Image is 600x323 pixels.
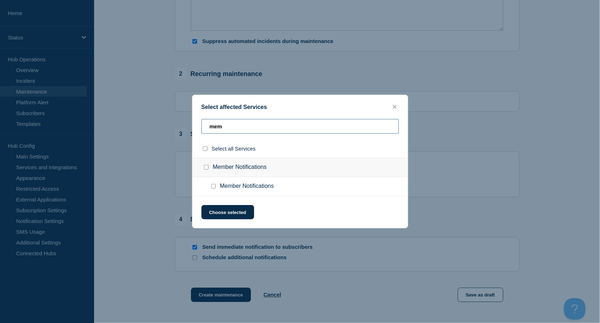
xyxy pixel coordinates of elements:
[212,146,256,152] span: Select all Services
[204,165,209,170] input: Member Notifications checkbox
[203,146,208,151] input: select all checkbox
[192,158,408,177] div: Member Notifications
[391,104,399,110] button: close button
[201,205,254,219] button: Choose selected
[192,104,408,110] div: Select affected Services
[201,119,399,134] input: Search
[211,184,216,189] input: Member Notifications checkbox
[220,183,274,190] span: Member Notifications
